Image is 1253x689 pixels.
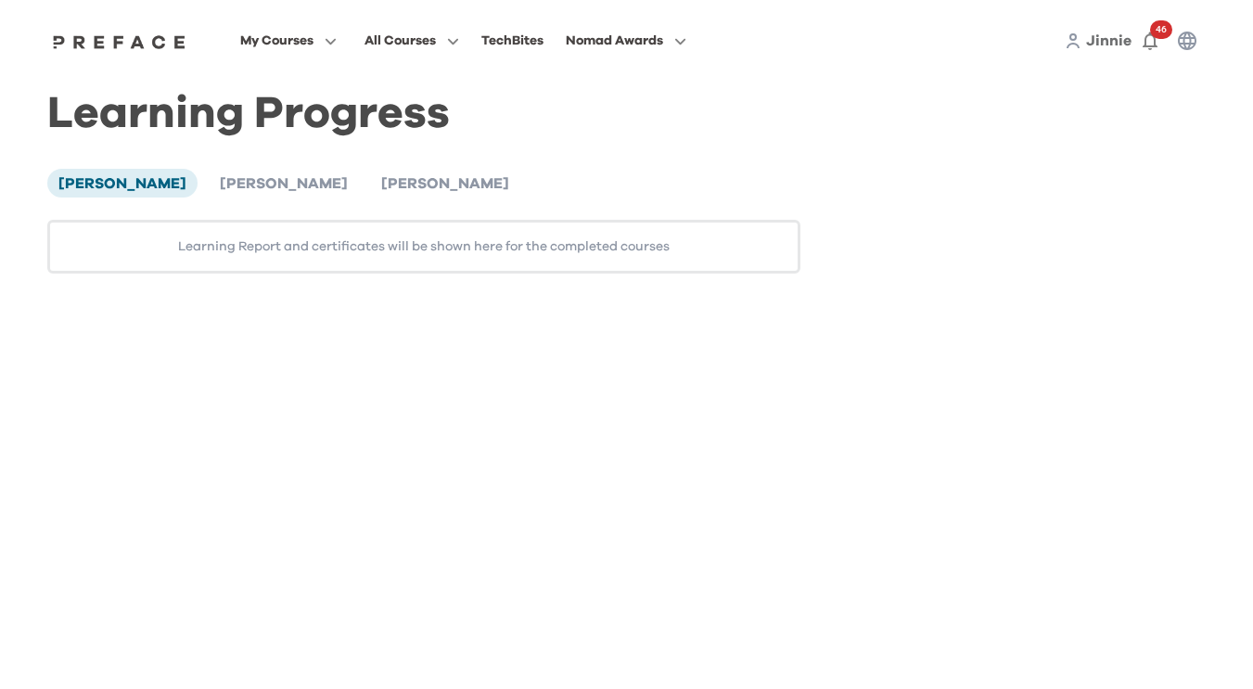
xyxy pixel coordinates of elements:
span: [PERSON_NAME] [381,176,509,191]
span: My Courses [240,30,313,52]
span: All Courses [364,30,436,52]
button: All Courses [359,29,465,53]
div: Learning Report and certificates will be shown here for the completed courses [47,220,801,274]
a: Jinnie [1086,30,1132,52]
a: Preface Logo [48,33,191,48]
button: My Courses [235,29,342,53]
span: [PERSON_NAME] [58,176,186,191]
button: Nomad Awards [560,29,692,53]
div: TechBites [481,30,543,52]
span: 46 [1150,20,1172,39]
button: 46 [1132,22,1169,59]
h1: Learning Progress [47,104,801,124]
img: Preface Logo [48,34,191,49]
span: [PERSON_NAME] [220,176,348,191]
span: Jinnie [1086,33,1132,48]
span: Nomad Awards [566,30,663,52]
